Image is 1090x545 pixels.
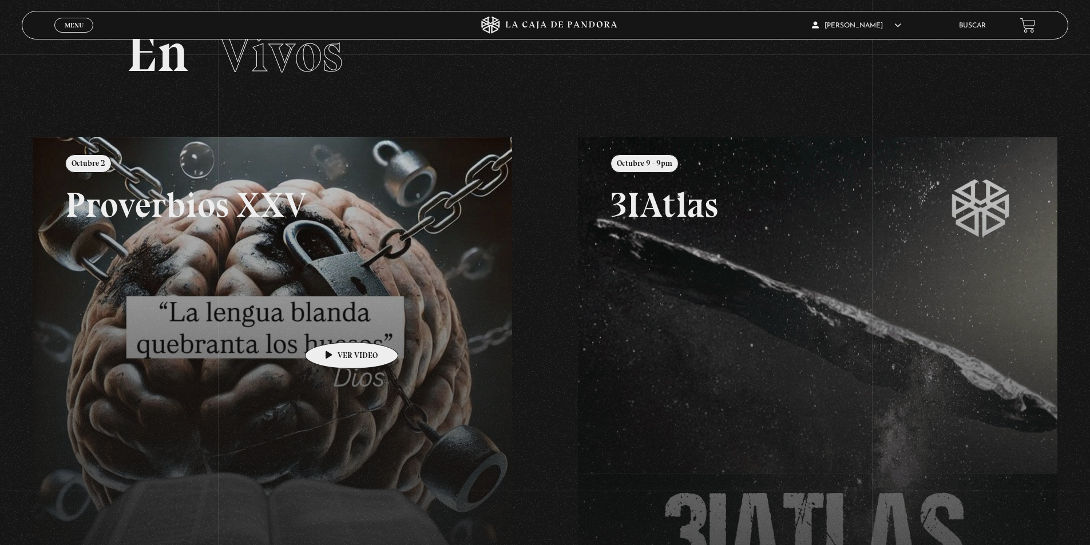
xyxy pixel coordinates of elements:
span: Cerrar [61,31,88,39]
span: Menu [65,22,84,29]
span: [PERSON_NAME] [812,22,901,29]
h2: En [126,26,964,80]
span: Vivos [218,20,343,85]
a: View your shopping cart [1020,18,1036,33]
a: Buscar [959,22,986,29]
